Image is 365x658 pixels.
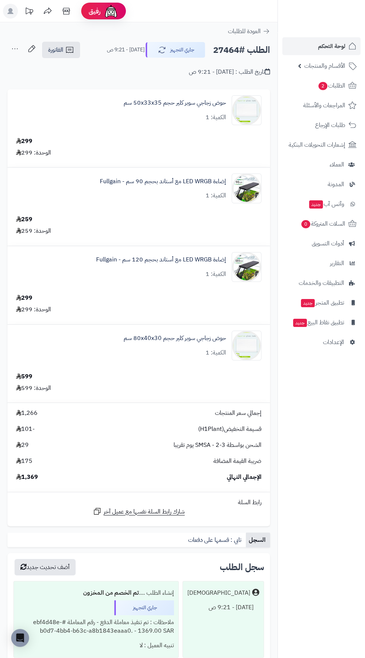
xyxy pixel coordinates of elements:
a: الطلبات2 [282,77,361,95]
span: 1,369 [16,473,38,481]
span: العملاء [330,159,344,170]
img: 1705022338-1568063293-995509387thj98792xxg-90x90.jpg [232,252,261,282]
a: العملاء [282,156,361,174]
div: الكمية: 1 [206,349,226,357]
span: شارك رابط السلة نفسها مع عميل آخر [104,508,185,516]
a: المراجعات والأسئلة [282,96,361,114]
span: السلات المتروكة [301,219,345,229]
span: تطبيق نقاط البيع [292,317,344,328]
span: الإجمالي النهائي [227,473,261,481]
a: حوض زجاجي سوبر كلير حجم 50x33x35 سم [124,99,226,107]
a: أدوات التسويق [282,235,361,252]
a: شارك رابط السلة نفسها مع عميل آخر [93,507,185,516]
button: جاري التجهيز [146,42,205,58]
a: تابي : قسمها على دفعات [185,533,246,547]
div: الكمية: 1 [206,113,226,122]
a: وآتس آبجديد [282,195,361,213]
span: جديد [293,319,307,327]
div: الوحدة: 299 [16,149,51,157]
img: 1682260055-80x45x45cm3535353535223535-90x90.jpg [232,95,261,125]
div: 259 [16,215,32,224]
img: ai-face.png [104,4,118,19]
span: الطلبات [318,80,345,91]
h2: الطلب #27464 [213,42,270,58]
span: أدوات التسويق [312,238,344,249]
div: ملاحظات : تم تنفيذ معاملة الدفع - رقم المعاملة #ebf4d48e-b0d7-4bb4-b63c-a8b1843eaaa0. - 1369.00 SAR [18,615,174,638]
span: وآتس آب [308,199,344,209]
span: جديد [301,299,315,307]
span: الأقسام والمنتجات [304,61,345,71]
a: حوض زجاجي سوبر كلير حجم 80x40x30 سم [124,334,226,343]
span: 0 [301,220,310,228]
a: تطبيق نقاط البيعجديد [282,314,361,331]
span: العودة للطلبات [228,27,261,36]
div: الكمية: 1 [206,191,226,200]
span: إشعارات التحويلات البنكية [289,140,345,150]
div: الوحدة: 599 [16,384,51,392]
span: -101 [16,425,35,433]
span: 175 [16,457,32,465]
span: الفاتورة [48,45,63,54]
span: 29 [16,441,29,449]
div: [DEMOGRAPHIC_DATA] [187,589,250,597]
a: إشعارات التحويلات البنكية [282,136,361,154]
span: تطبيق المتجر [300,298,344,308]
span: التقارير [330,258,344,268]
span: المدونة [328,179,344,190]
span: طلبات الإرجاع [315,120,345,130]
a: تطبيق المتجرجديد [282,294,361,312]
div: جاري التجهيز [114,600,174,615]
a: المدونة [282,175,361,193]
div: رابط السلة [10,498,267,507]
div: 299 [16,294,32,302]
div: تنبيه العميل : لا [18,638,174,653]
div: تاريخ الطلب : [DATE] - 9:21 ص [189,68,270,76]
a: إضاءة LED WRGB مع أستاند بحجم 90 سم - Fullgain [100,177,226,186]
a: التقارير [282,254,361,272]
a: لوحة التحكم [282,37,361,55]
a: السلات المتروكة0 [282,215,361,233]
div: الوحدة: 259 [16,227,51,235]
span: رفيق [89,7,101,16]
span: إجمالي سعر المنتجات [215,409,261,417]
div: 599 [16,372,32,381]
img: 1749141528-1682260055-80x45x45cm3535353535223535-2000x2000ffw4f4fr54yetgefv79l8o-90x90.jpg [232,331,261,360]
div: الكمية: 1 [206,270,226,279]
div: الوحدة: 299 [16,305,51,314]
span: لوحة التحكم [318,41,345,51]
span: 1,266 [16,409,38,417]
div: [DATE] - 9:21 ص [187,600,259,615]
span: المراجعات والأسئلة [303,100,345,111]
span: التطبيقات والخدمات [299,278,344,288]
b: تم الخصم من المخزون [83,588,139,597]
a: إضاءة LED WRGB مع أستاند بحجم 120 سم - Fullgain [96,255,226,264]
div: Open Intercom Messenger [11,629,29,647]
small: [DATE] - 9:21 ص [107,46,145,54]
span: قسيمة التخفيض(H1Plant) [198,425,261,433]
span: الشحن بواسطة SMSA - 2-3 يوم تقريبا [174,441,261,449]
a: طلبات الإرجاع [282,116,361,134]
div: 299 [16,137,32,146]
a: الإعدادات [282,333,361,351]
a: السجل [246,533,270,547]
button: أضف تحديث جديد [15,559,76,575]
a: التطبيقات والخدمات [282,274,361,292]
img: 1705022208-1568063293-995ouusht24509387-90x90.jpg [232,174,261,203]
span: الإعدادات [323,337,344,347]
a: الفاتورة [42,42,80,58]
span: ضريبة القيمة المضافة [213,457,261,465]
a: العودة للطلبات [228,27,270,36]
img: logo-2.png [314,21,358,36]
span: جديد [309,200,323,209]
span: 2 [318,82,327,90]
div: إنشاء الطلب .... [18,586,174,600]
a: تحديثات المنصة [20,4,38,20]
h3: سجل الطلب [220,563,264,572]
